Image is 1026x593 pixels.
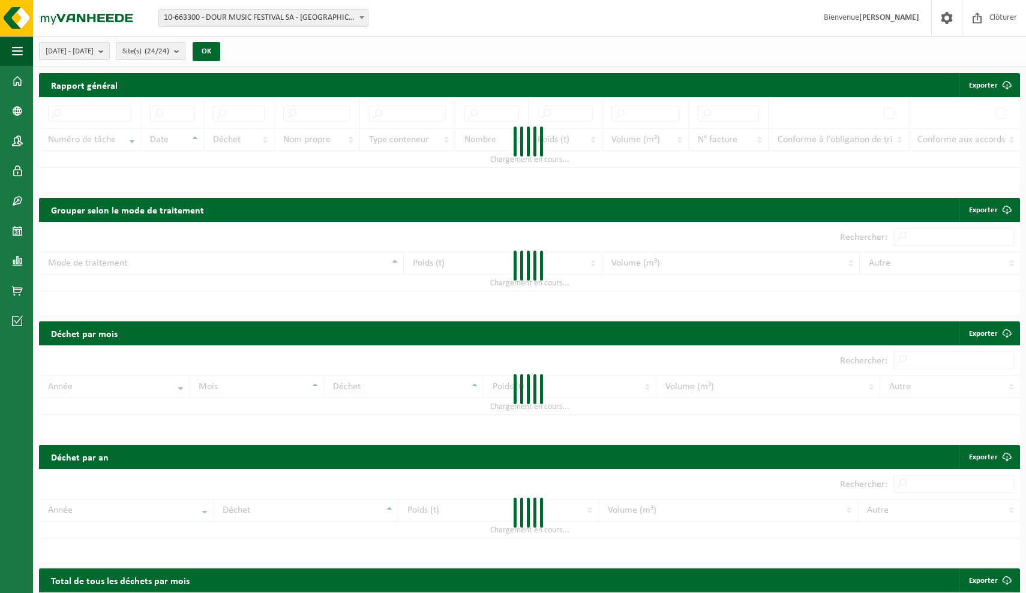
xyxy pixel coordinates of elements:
[193,42,220,61] button: OK
[959,445,1019,469] a: Exporter
[158,9,368,27] span: 10-663300 - DOUR MUSIC FESTIVAL SA - DOUR
[116,42,185,60] button: Site(s)(24/24)
[39,321,130,345] h2: Déchet par mois
[959,568,1019,592] a: Exporter
[39,198,216,221] h2: Grouper selon le mode de traitement
[39,42,110,60] button: [DATE] - [DATE]
[122,43,169,61] span: Site(s)
[39,445,121,468] h2: Déchet par an
[46,43,94,61] span: [DATE] - [DATE]
[959,321,1019,345] a: Exporter
[159,10,368,26] span: 10-663300 - DOUR MUSIC FESTIVAL SA - DOUR
[39,73,130,97] h2: Rapport général
[859,13,919,22] strong: [PERSON_NAME]
[959,198,1019,222] a: Exporter
[6,567,200,593] iframe: chat widget
[959,73,1019,97] button: Exporter
[145,47,169,55] count: (24/24)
